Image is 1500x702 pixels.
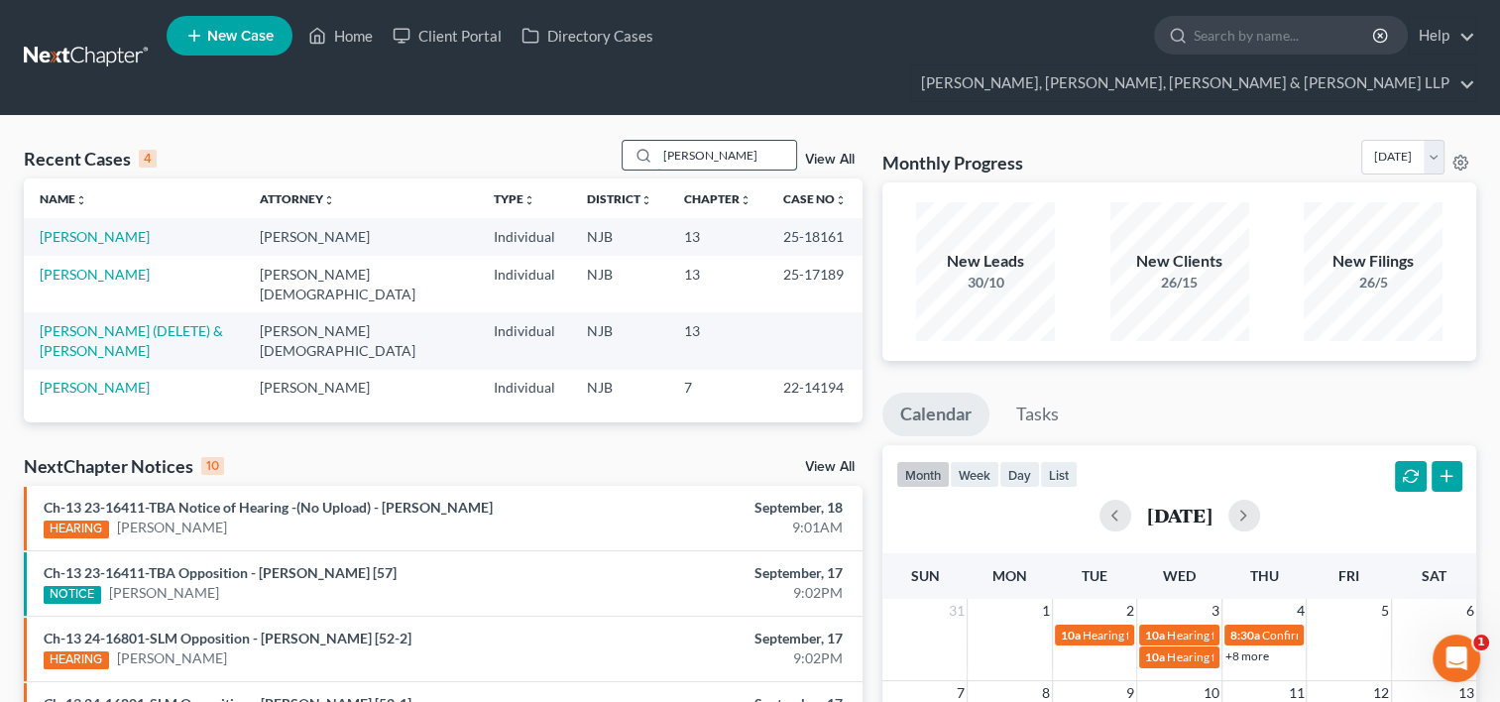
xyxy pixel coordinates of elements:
[478,256,571,312] td: Individual
[1433,635,1480,682] iframe: Intercom live chat
[767,218,863,255] td: 25-18161
[587,191,652,206] a: Districtunfold_more
[1225,648,1269,663] a: +8 more
[1083,628,1237,643] span: Hearing for [PERSON_NAME]
[1304,273,1442,292] div: 26/5
[44,564,397,581] a: Ch-13 23-16411-TBA Opposition - [PERSON_NAME] [57]
[590,583,843,603] div: 9:02PM
[383,18,512,54] a: Client Portal
[44,521,109,538] div: HEARING
[117,648,227,668] a: [PERSON_NAME]
[40,228,150,245] a: [PERSON_NAME]
[244,256,478,312] td: [PERSON_NAME][DEMOGRAPHIC_DATA]
[1040,599,1052,623] span: 1
[916,273,1055,292] div: 30/10
[571,312,668,369] td: NJB
[998,393,1077,436] a: Tasks
[668,256,767,312] td: 13
[1379,599,1391,623] span: 5
[478,370,571,407] td: Individual
[1163,567,1196,584] span: Wed
[1338,567,1359,584] span: Fri
[44,499,493,516] a: Ch-13 23-16411-TBA Notice of Hearing -(No Upload) - [PERSON_NAME]
[298,18,383,54] a: Home
[1110,273,1249,292] div: 26/15
[783,191,847,206] a: Case Nounfold_more
[767,370,863,407] td: 22-14194
[882,151,1023,175] h3: Monthly Progress
[590,629,843,648] div: September, 17
[139,150,157,168] div: 4
[668,370,767,407] td: 7
[1145,628,1165,643] span: 10a
[40,266,150,283] a: [PERSON_NAME]
[40,322,223,359] a: [PERSON_NAME] (DELETE) & [PERSON_NAME]
[260,191,335,206] a: Attorneyunfold_more
[24,454,224,478] div: NextChapter Notices
[590,518,843,537] div: 9:01AM
[523,194,535,206] i: unfold_more
[1061,628,1081,643] span: 10a
[244,370,478,407] td: [PERSON_NAME]
[512,18,663,54] a: Directory Cases
[207,29,274,44] span: New Case
[40,379,150,396] a: [PERSON_NAME]
[916,250,1055,273] div: New Leads
[947,599,967,623] span: 31
[882,393,989,436] a: Calendar
[75,194,87,206] i: unfold_more
[1040,461,1078,488] button: list
[1464,599,1476,623] span: 6
[571,218,668,255] td: NJB
[44,651,109,669] div: HEARING
[1250,567,1279,584] span: Thu
[478,312,571,369] td: Individual
[805,153,855,167] a: View All
[1082,567,1107,584] span: Tue
[668,218,767,255] td: 13
[999,461,1040,488] button: day
[835,194,847,206] i: unfold_more
[767,256,863,312] td: 25-17189
[1147,505,1212,526] h2: [DATE]
[640,194,652,206] i: unfold_more
[1409,18,1475,54] a: Help
[24,147,157,171] div: Recent Cases
[323,194,335,206] i: unfold_more
[1124,599,1136,623] span: 2
[657,141,796,170] input: Search by name...
[1422,567,1446,584] span: Sat
[896,461,950,488] button: month
[1167,649,1427,664] span: Hearing for [PERSON_NAME] & [PERSON_NAME]
[805,460,855,474] a: View All
[668,312,767,369] td: 13
[244,218,478,255] td: [PERSON_NAME]
[684,191,751,206] a: Chapterunfold_more
[40,191,87,206] a: Nameunfold_more
[950,461,999,488] button: week
[1473,635,1489,650] span: 1
[590,648,843,668] div: 9:02PM
[494,191,535,206] a: Typeunfold_more
[244,312,478,369] td: [PERSON_NAME][DEMOGRAPHIC_DATA]
[1304,250,1442,273] div: New Filings
[740,194,751,206] i: unfold_more
[571,256,668,312] td: NJB
[911,567,940,584] span: Sun
[478,218,571,255] td: Individual
[1210,599,1221,623] span: 3
[201,457,224,475] div: 10
[117,518,227,537] a: [PERSON_NAME]
[109,583,219,603] a: [PERSON_NAME]
[1167,628,1322,643] span: Hearing for [PERSON_NAME]
[1230,628,1260,643] span: 8:30a
[1145,649,1165,664] span: 10a
[1194,17,1375,54] input: Search by name...
[1110,250,1249,273] div: New Clients
[590,498,843,518] div: September, 18
[571,370,668,407] td: NJB
[911,65,1475,101] a: [PERSON_NAME], [PERSON_NAME], [PERSON_NAME] & [PERSON_NAME] LLP
[1294,599,1306,623] span: 4
[44,630,411,646] a: Ch-13 24-16801-SLM Opposition - [PERSON_NAME] [52-2]
[992,567,1027,584] span: Mon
